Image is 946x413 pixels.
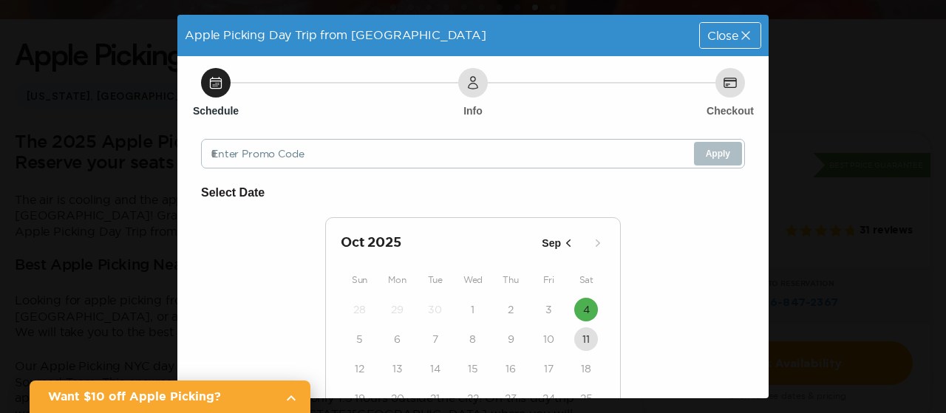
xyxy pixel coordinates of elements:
time: 4 [583,302,590,317]
div: Tue [416,271,454,289]
time: 6 [394,332,401,347]
time: 23 [505,391,517,406]
h6: Info [463,103,483,118]
time: 2 [508,302,514,317]
time: 30 [428,302,442,317]
button: 1 [461,298,485,321]
time: 13 [392,361,403,376]
button: 3 [537,298,560,321]
time: 24 [542,391,555,406]
time: 20 [391,391,404,406]
span: Close [707,30,738,41]
div: Thu [492,271,530,289]
span: Apple Picking Day Trip from [GEOGRAPHIC_DATA] [185,28,486,41]
time: 15 [468,361,478,376]
time: 10 [543,332,554,347]
h2: Oct 2025 [341,233,537,253]
div: Mon [378,271,416,289]
time: 17 [544,361,554,376]
button: 15 [461,357,485,380]
h6: Select Date [201,183,745,202]
button: 4 [574,298,598,321]
time: 11 [582,332,590,347]
time: 3 [545,302,552,317]
button: 22 [461,386,485,410]
button: 25 [574,386,598,410]
div: Sat [568,271,605,289]
time: 28 [353,302,366,317]
time: 1 [471,302,474,317]
button: 10 [537,327,560,351]
h2: Want $10 off Apple Picking? [48,388,273,406]
button: 2 [499,298,523,321]
time: 16 [506,361,516,376]
div: Fri [530,271,568,289]
button: 6 [386,327,409,351]
button: 7 [423,327,447,351]
button: 5 [348,327,372,351]
h6: Checkout [707,103,754,118]
time: 29 [391,302,404,317]
button: 13 [386,357,409,380]
time: 9 [508,332,514,347]
button: 16 [499,357,523,380]
button: 20 [386,386,409,410]
time: 12 [355,361,364,376]
time: 18 [581,361,591,376]
button: Sep [537,231,580,256]
time: 19 [355,391,365,406]
h6: Schedule [193,103,239,118]
time: 5 [356,332,363,347]
button: 21 [423,386,447,410]
a: Want $10 off Apple Picking? [30,380,310,413]
time: 8 [469,332,476,347]
button: 11 [574,327,598,351]
button: 14 [423,357,447,380]
button: 17 [537,357,560,380]
button: 8 [461,327,485,351]
button: 12 [348,357,372,380]
time: 25 [580,391,593,406]
button: 24 [537,386,560,410]
time: 21 [430,391,440,406]
time: 7 [432,332,438,347]
p: Sep [542,236,561,251]
button: 9 [499,327,523,351]
button: 30 [423,298,447,321]
time: 22 [467,391,479,406]
button: 29 [386,298,409,321]
time: 14 [430,361,440,376]
button: 28 [348,298,372,321]
div: Wed [454,271,491,289]
button: 19 [348,386,372,410]
button: 18 [574,357,598,380]
button: 23 [499,386,523,410]
div: Sun [341,271,378,289]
